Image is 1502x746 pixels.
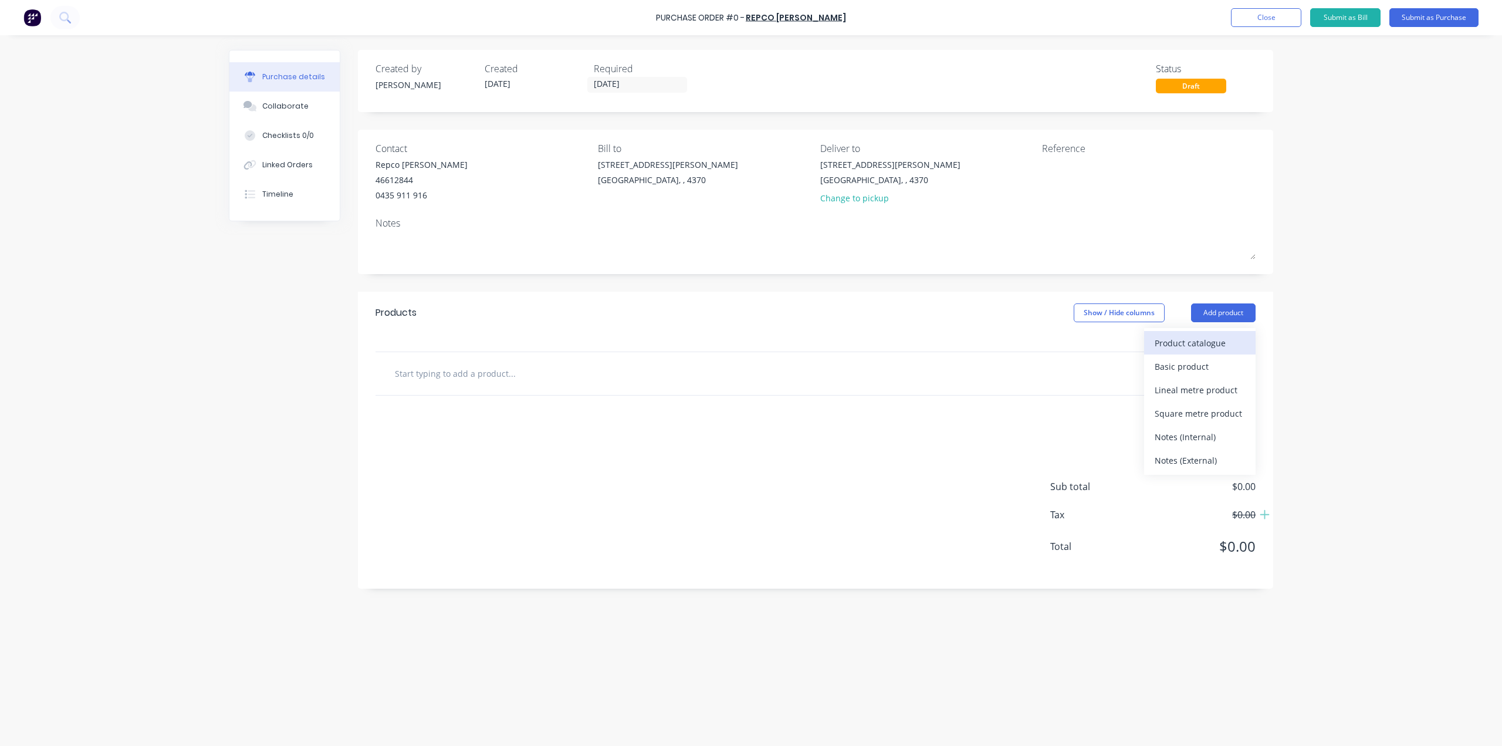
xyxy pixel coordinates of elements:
div: Reference [1042,141,1256,156]
div: Bill to [598,141,811,156]
div: Contact [375,141,589,156]
a: Repco [PERSON_NAME] [746,12,846,23]
span: Sub total [1050,480,1138,494]
div: Collaborate [262,101,309,112]
div: Purchase details [262,72,325,82]
button: Show / Hide columns [1074,303,1165,322]
div: [STREET_ADDRESS][PERSON_NAME] [598,158,738,171]
div: Status [1156,62,1256,76]
div: Created by [375,62,475,76]
div: Notes (Internal) [1155,428,1245,445]
button: Submit as Bill [1310,8,1381,27]
div: Checklists 0/0 [262,130,314,141]
img: Factory [23,9,41,26]
div: Timeline [262,189,293,200]
div: Square metre product [1155,405,1245,422]
div: Change to pickup [820,192,960,204]
div: Deliver to [820,141,1034,156]
div: Draft [1156,79,1226,93]
button: Add product [1191,303,1256,322]
div: Notes (External) [1155,452,1245,469]
span: $0.00 [1138,480,1256,494]
button: Close [1231,8,1301,27]
input: Start typing to add a product... [394,362,629,385]
div: [STREET_ADDRESS][PERSON_NAME] [820,158,960,171]
button: Submit as Purchase [1389,8,1479,27]
div: 46612844 [375,174,468,186]
div: [GEOGRAPHIC_DATA], , 4370 [820,174,960,186]
button: Checklists 0/0 [229,121,340,150]
span: $0.00 [1138,536,1256,557]
div: Repco [PERSON_NAME] [375,158,468,171]
div: Required [594,62,694,76]
div: Lineal metre product [1155,382,1245,399]
button: Linked Orders [229,150,340,180]
div: [GEOGRAPHIC_DATA], , 4370 [598,174,738,186]
div: 0435 911 916 [375,189,468,201]
div: Product catalogue [1155,335,1245,352]
div: Purchase Order #0 - [656,12,745,24]
div: Products [375,306,417,320]
span: Tax [1050,508,1138,522]
div: Notes [375,216,1256,230]
span: Total [1050,539,1138,553]
div: Linked Orders [262,160,313,170]
div: Created [485,62,584,76]
span: $0.00 [1138,508,1256,522]
button: Purchase details [229,62,340,92]
button: Collaborate [229,92,340,121]
div: Basic product [1155,358,1245,375]
div: [PERSON_NAME] [375,79,475,91]
button: Timeline [229,180,340,209]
